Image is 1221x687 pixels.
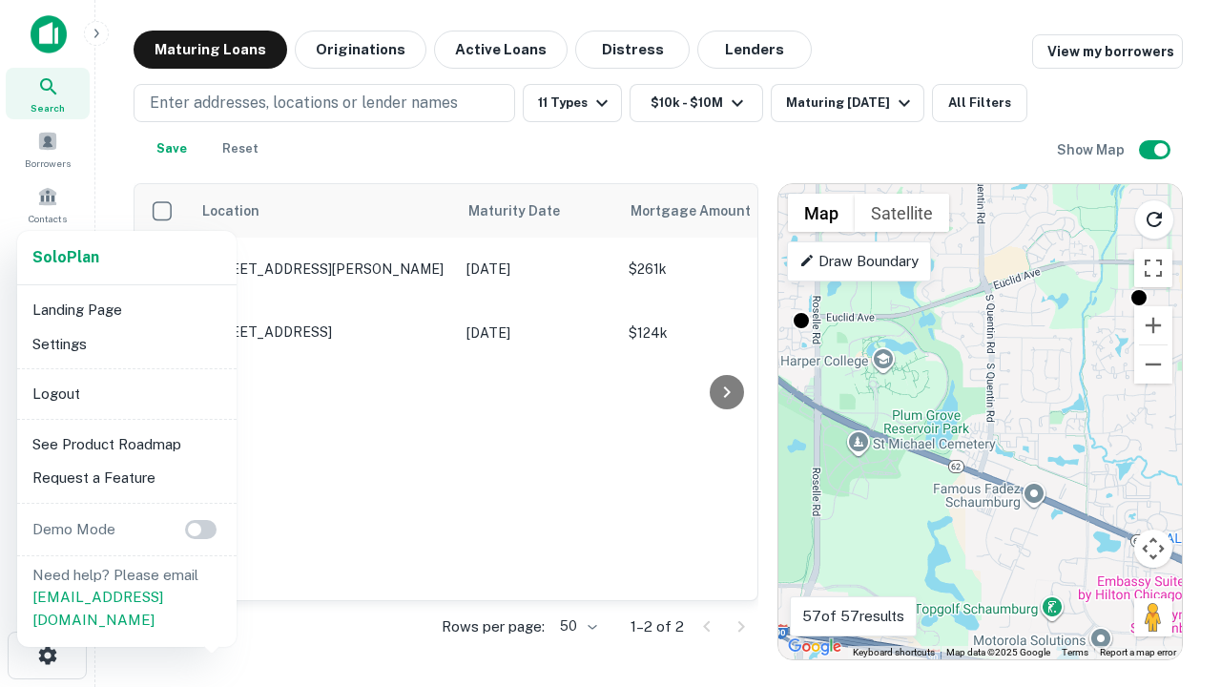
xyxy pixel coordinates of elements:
[32,564,221,632] p: Need help? Please email
[25,377,229,411] li: Logout
[25,461,229,495] li: Request a Feature
[25,327,229,362] li: Settings
[32,589,163,628] a: [EMAIL_ADDRESS][DOMAIN_NAME]
[32,248,99,266] strong: Solo Plan
[1126,473,1221,565] iframe: Chat Widget
[25,427,229,462] li: See Product Roadmap
[25,518,123,541] p: Demo Mode
[25,293,229,327] li: Landing Page
[32,246,99,269] a: SoloPlan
